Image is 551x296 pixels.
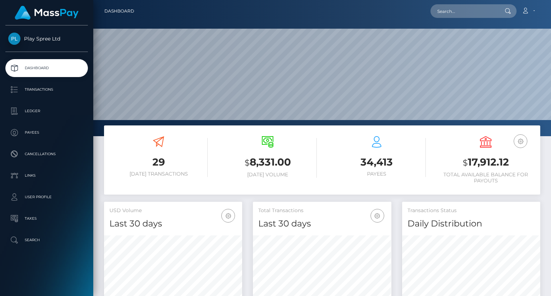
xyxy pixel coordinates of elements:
[109,207,237,214] h5: USD Volume
[5,210,88,228] a: Taxes
[218,155,317,170] h3: 8,331.00
[218,172,317,178] h6: [DATE] Volume
[8,192,85,202] p: User Profile
[8,106,85,116] p: Ledger
[15,6,79,20] img: MassPay Logo
[328,155,426,169] h3: 34,413
[109,171,208,177] h6: [DATE] Transactions
[5,35,88,42] span: Play Spree Ltd
[8,63,85,73] p: Dashboard
[258,207,386,214] h5: Total Transactions
[258,218,386,230] h4: Last 30 days
[328,171,426,177] h6: Payees
[8,149,85,159] p: Cancellations
[5,167,88,185] a: Links
[8,170,85,181] p: Links
[5,231,88,249] a: Search
[430,4,498,18] input: Search...
[408,218,535,230] h4: Daily Distribution
[8,235,85,245] p: Search
[8,84,85,95] p: Transactions
[8,127,85,138] p: Payees
[5,59,88,77] a: Dashboard
[5,124,88,142] a: Payees
[437,155,535,170] h3: 17,912.12
[8,213,85,224] p: Taxes
[5,81,88,99] a: Transactions
[5,145,88,163] a: Cancellations
[109,218,237,230] h4: Last 30 days
[104,4,134,19] a: Dashboard
[245,158,250,168] small: $
[8,33,20,45] img: Play Spree Ltd
[408,207,535,214] h5: Transactions Status
[437,172,535,184] h6: Total Available Balance for Payouts
[463,158,468,168] small: $
[109,155,208,169] h3: 29
[5,102,88,120] a: Ledger
[5,188,88,206] a: User Profile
